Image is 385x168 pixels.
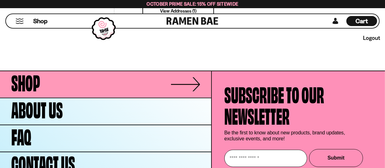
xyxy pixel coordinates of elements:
div: Cart [346,14,377,28]
span: October Prime Sale: 15% off Sitewide [147,1,238,7]
input: Enter your email [224,150,307,167]
a: Shop [33,16,47,26]
span: Cart [356,17,368,25]
h4: Subscribe to our newsletter [224,83,324,125]
span: About Us [11,98,63,119]
button: Submit [309,149,363,167]
span: FAQ [11,125,31,146]
span: Shop [11,71,40,92]
a: logout [363,35,380,41]
button: Mobile Menu Trigger [15,19,24,24]
span: Shop [33,17,47,25]
p: Be the first to know about new products, brand updates, exclusive events, and more! [224,130,350,142]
